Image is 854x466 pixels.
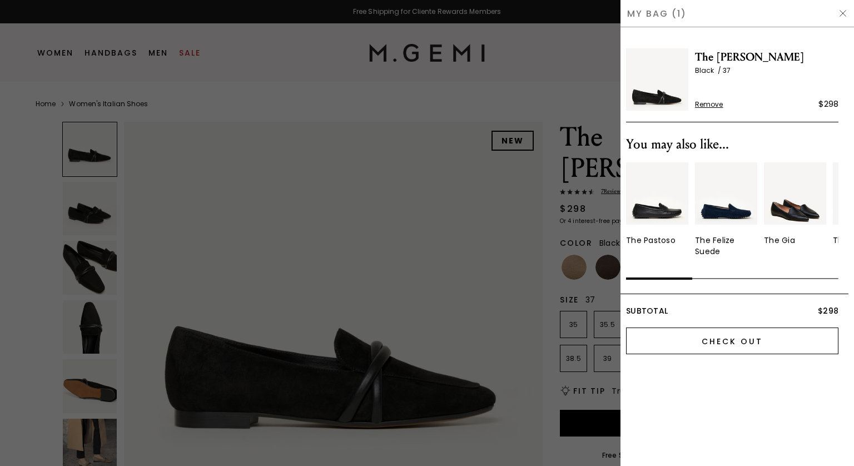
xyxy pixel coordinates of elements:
img: v_11573_01_Main_New_ThePastoso_Black_Leather_290x387_crop_center.jpg [626,162,688,225]
img: Hide Drawer [838,9,847,18]
a: The Pastoso [626,162,688,246]
div: The Pastoso [626,235,676,246]
span: 37 [723,66,731,75]
a: The Felize Suede [695,162,757,257]
a: The Gia [764,162,826,246]
div: 3 / 10 [764,162,826,257]
span: The [PERSON_NAME] [695,48,838,66]
div: $298 [818,97,838,111]
span: Remove [695,100,723,109]
span: Black [695,66,723,75]
img: v_05671_01_Main_New_TheFelize_MidnightBlue_Suede_290x387_crop_center.jpg [695,162,757,225]
input: Check Out [626,328,838,354]
span: $298 [818,305,838,316]
img: v_11763_02_Hover_New_TheGia_Black_Leather_290x387_crop_center.jpg [764,162,826,225]
div: You may also like... [626,136,838,153]
span: Subtotal [626,305,668,316]
div: The Felize Suede [695,235,757,257]
img: The Brenda [626,48,688,111]
div: The Gia [764,235,795,246]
